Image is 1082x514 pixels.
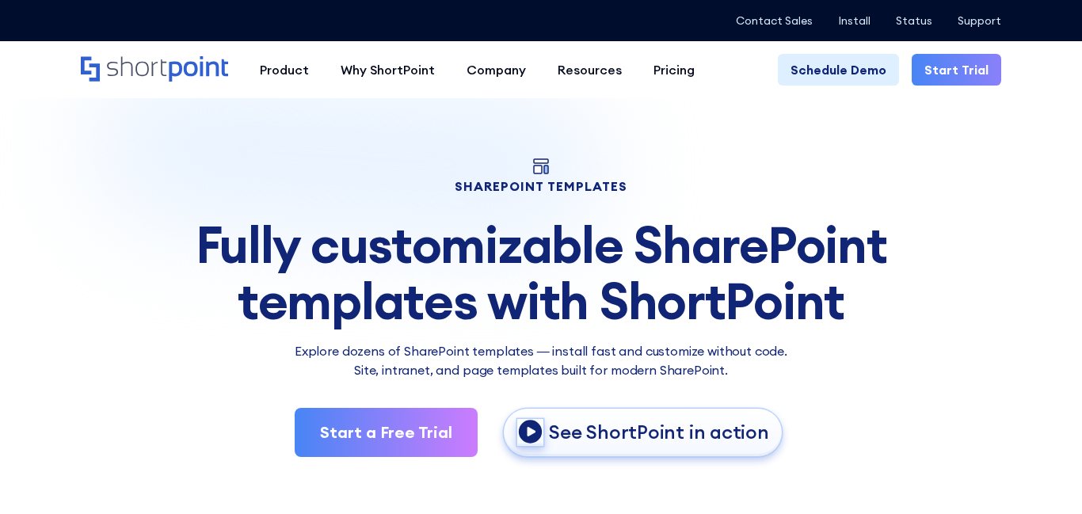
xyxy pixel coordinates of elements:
iframe: Chat Widget [1003,438,1082,514]
div: Product [260,60,309,79]
a: Start Trial [912,54,1001,86]
div: Resources [558,60,622,79]
a: Contact Sales [736,14,813,27]
a: Start a Free Trial [295,408,478,457]
p: See ShortPoint in action [549,420,768,444]
a: Why ShortPoint [325,54,451,86]
a: Status [896,14,932,27]
a: Pricing [638,54,711,86]
a: Install [838,14,871,27]
a: Product [244,54,325,86]
a: open lightbox [503,408,782,457]
div: Fully customizable SharePoint templates with ShortPoint [81,217,1000,329]
h1: SHAREPOINT TEMPLATES [81,181,1000,192]
a: Home [81,56,228,83]
a: Schedule Demo [778,54,899,86]
a: Resources [542,54,638,86]
p: Explore dozens of SharePoint templates — install fast and customize without code. Site, intranet,... [81,341,1000,379]
a: Support [958,14,1001,27]
a: Company [451,54,542,86]
div: Why ShortPoint [341,60,435,79]
div: Pricing [653,60,695,79]
div: Company [467,60,526,79]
